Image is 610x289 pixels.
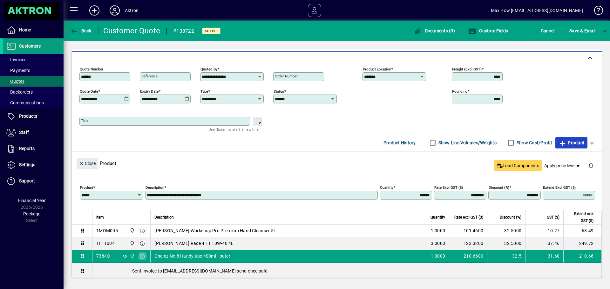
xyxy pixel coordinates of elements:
[414,28,455,33] span: Documents (0)
[125,5,139,16] div: Aktron
[452,89,467,93] mat-label: Rounding
[487,225,525,237] td: 32.5000
[467,25,510,36] button: Custom Fields
[539,25,556,36] button: Cancel
[431,253,445,259] span: 1.0000
[487,237,525,250] td: 32.5000
[431,227,445,234] span: 1.0000
[497,162,539,169] span: Load Components
[79,158,96,169] span: Close
[569,28,572,33] span: S
[19,43,41,49] span: Customers
[209,126,259,133] mat-hint: Use 'Enter' to start a new line
[96,227,118,234] div: 1MOM005
[3,22,64,38] a: Home
[64,25,98,36] app-page-header-button: Back
[3,54,64,65] a: Invoices
[525,237,563,250] td: 37.46
[3,108,64,124] a: Products
[563,250,601,263] td: 210.66
[6,57,26,62] span: Invoices
[274,89,284,93] mat-label: Status
[96,253,110,259] div: 7384O
[96,214,104,221] span: Item
[105,5,125,16] button: Profile
[547,214,559,221] span: GST ($)
[275,74,298,78] mat-label: Order number
[77,158,98,169] button: Close
[567,210,593,224] span: Extend excl GST ($)
[434,185,463,189] mat-label: Rate excl GST ($)
[23,211,40,216] span: Package
[154,214,174,221] span: Description
[383,138,416,148] span: Product History
[589,1,602,22] a: Knowledge Base
[468,28,508,33] span: Custom Fields
[431,240,445,246] span: 3.0000
[103,26,160,36] div: Customer Quote
[173,26,194,36] div: #138722
[487,250,525,263] td: 32.5
[525,225,563,237] td: 10.27
[543,185,576,189] mat-label: Extend excl GST ($)
[19,178,35,183] span: Support
[3,76,64,87] a: Quotes
[19,162,35,167] span: Settings
[430,214,445,221] span: Quantity
[583,158,599,173] button: Delete
[453,227,483,234] div: 101.4600
[452,67,482,71] mat-label: Freight (excl GST)
[559,138,584,148] span: Product
[205,29,218,33] span: Active
[200,67,217,71] mat-label: Quoted by
[200,89,208,93] mat-label: Type
[412,25,457,36] button: Documents (0)
[92,263,601,279] div: Sent invoice to [EMAIL_ADDRESS][DOMAIN_NAME] send once paid
[80,185,93,189] mat-label: Product
[69,25,93,36] button: Back
[6,89,33,95] span: Backorders
[84,5,105,16] button: Add
[3,173,64,189] a: Support
[363,67,391,71] mat-label: Product location
[489,185,509,189] mat-label: Discount (%)
[19,114,37,119] span: Products
[3,157,64,173] a: Settings
[154,240,234,246] span: [PERSON_NAME] Race 4 TT 10W-40 4L
[6,68,30,73] span: Payments
[381,137,418,148] button: Product History
[515,140,552,146] label: Show Cost/Profit
[544,162,581,169] span: Apply price level
[154,227,276,234] span: [PERSON_NAME] Workshop Pro Premium Hand Cleanser 5L
[3,125,64,141] a: Staff
[494,160,542,171] button: Load Components
[563,237,601,250] td: 249.72
[491,5,583,16] div: Max How [EMAIL_ADDRESS][DOMAIN_NAME]
[542,160,584,171] button: Apply price level
[81,118,88,123] mat-label: Title
[128,240,135,247] span: Central
[141,74,158,78] mat-label: Reference
[19,130,29,135] span: Staff
[80,89,98,93] mat-label: Quote date
[555,137,587,148] button: Product
[525,250,563,263] td: 31.60
[563,225,601,237] td: 68.49
[3,97,64,108] a: Communications
[453,253,483,259] div: 210.6600
[75,160,100,166] app-page-header-button: Close
[437,140,497,146] label: Show Line Volumes/Weights
[566,25,599,36] button: Save & Email
[454,214,483,221] span: Rate excl GST ($)
[72,152,602,175] div: Product
[128,253,135,259] span: Central
[3,87,64,97] a: Backorders
[6,79,24,84] span: Quotes
[541,26,555,36] span: Cancel
[453,240,483,246] div: 123.3200
[6,100,44,105] span: Communications
[140,89,159,93] mat-label: Expiry date
[154,253,230,259] span: Chemz No 8 Handylube 400ml - outer
[128,227,135,234] span: Central
[3,65,64,76] a: Payments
